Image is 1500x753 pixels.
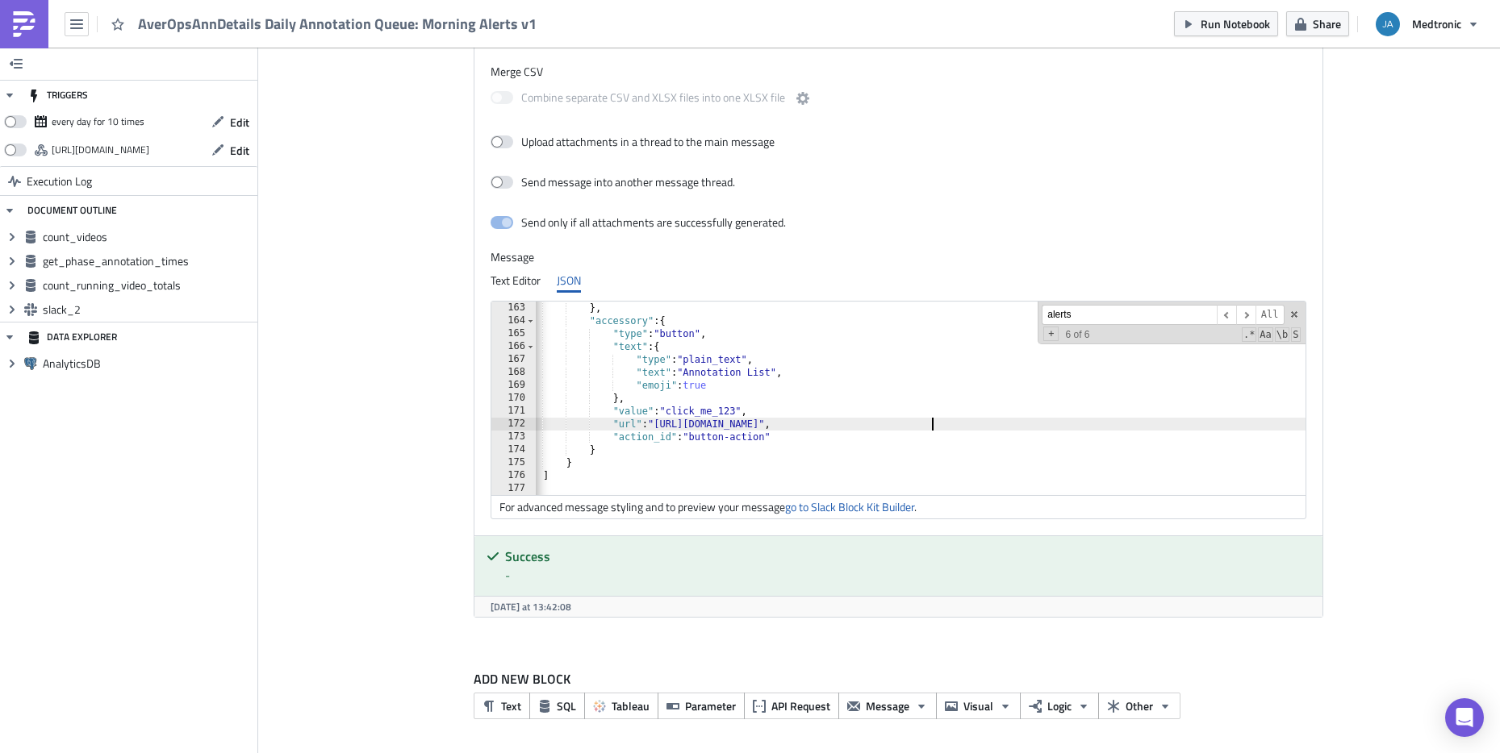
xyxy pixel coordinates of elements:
button: API Request [744,693,839,719]
label: Combine separate CSV and XLSX files into one XLSX file [491,89,813,109]
a: go to Slack Block Kit Builder [785,498,914,515]
div: every day for 10 times [52,110,144,134]
span: Execution Log [27,167,92,196]
span: count_running_video_totals [43,278,253,293]
span: get_phase_annotation_times [43,254,253,268]
span: [DATE] at 13:42:08 [491,599,571,614]
label: ADD NEW BLOCK [474,669,1323,689]
div: 170 [491,392,536,405]
div: Send only if all attachments are successfully generated. [521,215,786,230]
label: Merge CSV [491,64,1306,79]
div: DOCUMENT OUTLINE [27,196,117,225]
img: Avatar [1374,10,1402,38]
button: Medtronic [1366,6,1488,42]
span: Whole Word Search [1275,327,1289,342]
span: Parameter [685,697,736,714]
div: Open Intercom Messenger [1445,698,1484,737]
div: TRIGGERS [27,81,88,110]
input: Search for [1042,305,1217,325]
span: Alt-Enter [1256,305,1285,325]
span: RegExp Search [1242,327,1256,342]
button: Other [1098,693,1180,719]
div: 168 [491,366,536,379]
span: Run Notebook [1201,15,1270,32]
h5: Success [505,550,1310,563]
div: 176 [491,469,536,482]
span: Message [866,697,909,714]
span: ​ [1217,305,1236,325]
span: Toggle Replace mode [1043,327,1059,341]
div: 173 [491,431,536,443]
span: Visual [963,697,993,714]
div: For advanced message styling and to preview your message . [491,495,1306,518]
button: SQL [529,693,585,719]
label: Send message into another message thread. [491,175,737,189]
span: Medtronic [1412,15,1461,32]
div: 163 [491,302,536,314]
button: Combine separate CSV and XLSX files into one XLSX file [793,89,813,108]
button: Share [1286,11,1349,36]
label: Upload attachments in a thread to the main message [491,135,775,149]
label: Message [491,250,1306,264]
span: Share [1313,15,1341,32]
span: Tableau [612,697,650,714]
div: Text Editor [491,268,541,293]
div: 177 [491,482,536,495]
button: Logic [1020,693,1099,719]
div: 174 [491,443,536,456]
div: 164 [491,314,536,327]
div: 165 [491,327,536,340]
button: Tableau [584,693,658,719]
button: Run Notebook [1174,11,1278,36]
div: JSON [557,268,581,293]
span: count_videos [43,230,253,244]
div: DATA EXPLORER [27,322,117,352]
div: - [505,567,1310,584]
span: Search In Selection [1291,327,1300,342]
h3: Slack message [6,13,842,28]
div: https://pushmetrics.io/api/v1/report/PdL5pGerpG/webhook?token=d5786f927fc24f078f4d9bd77e95fae9 [52,138,149,162]
div: 171 [491,405,536,418]
span: Edit [230,114,249,131]
button: Text [474,693,530,719]
button: Parameter [658,693,745,719]
span: Text [501,697,521,714]
img: PushMetrics [11,11,37,37]
div: 167 [491,353,536,366]
span: Logic [1047,697,1072,714]
button: Edit [203,110,257,135]
span: Edit [230,142,249,159]
span: slack_2 [43,302,253,317]
button: Visual [936,693,1021,719]
span: ​ [1236,305,1256,325]
span: API Request [771,697,830,714]
body: Rich Text Area. Press ALT-0 for help. [6,13,842,28]
div: 175 [491,456,536,469]
button: Edit [203,138,257,163]
span: CaseSensitive Search [1258,327,1272,342]
span: AnalyticsDB [43,356,253,371]
span: Other [1126,697,1153,714]
span: AverOpsAnnDetails Daily Annotation Queue: Morning Alerts v1 [138,15,538,33]
div: 172 [491,418,536,431]
div: 166 [491,340,536,353]
button: Message [838,693,937,719]
span: SQL [557,697,576,714]
div: 169 [491,379,536,392]
span: 6 of 6 [1059,328,1096,341]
